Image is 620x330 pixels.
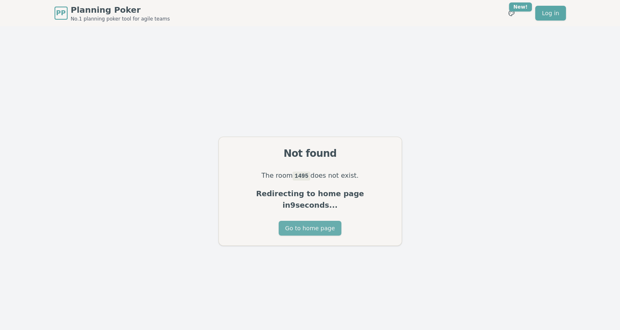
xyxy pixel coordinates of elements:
[535,6,565,21] a: Log in
[279,221,341,236] button: Go to home page
[229,188,392,211] p: Redirecting to home page in 9 seconds...
[229,147,392,160] div: Not found
[55,4,170,22] a: PPPlanning PokerNo.1 planning poker tool for agile teams
[509,2,532,11] div: New!
[71,4,170,16] span: Planning Poker
[504,6,519,21] button: New!
[71,16,170,22] span: No.1 planning poker tool for agile teams
[56,8,66,18] span: PP
[293,172,310,181] code: 1495
[229,170,392,181] p: The room does not exist.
